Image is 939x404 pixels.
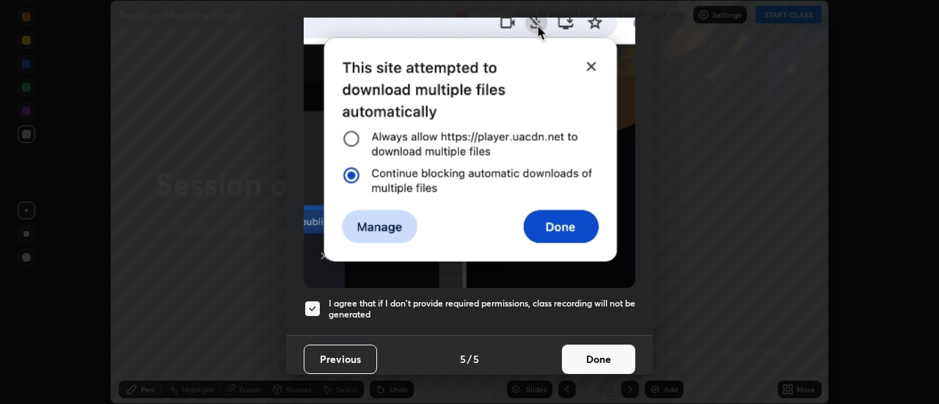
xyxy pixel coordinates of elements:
h5: I agree that if I don't provide required permissions, class recording will not be generated [329,298,635,320]
h4: 5 [460,351,466,367]
button: Done [562,345,635,374]
h4: / [467,351,472,367]
h4: 5 [473,351,479,367]
button: Previous [304,345,377,374]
